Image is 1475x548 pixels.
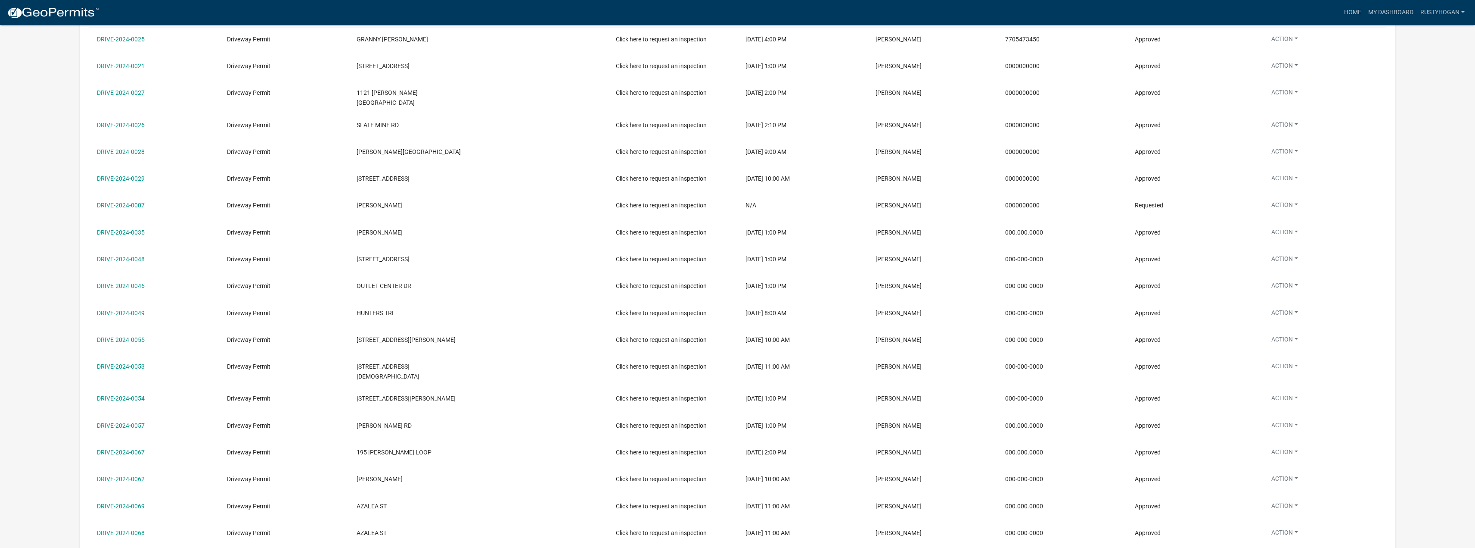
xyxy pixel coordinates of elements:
span: 06/13/2024, 1:00 PM [745,282,786,289]
span: 07/23/2024, 11:00 AM [745,503,790,510]
span: 0000000000 [1005,148,1040,155]
a: Home [1341,4,1365,21]
span: 000-000-0000 [1005,310,1043,316]
span: Rusty Hogan [876,310,922,316]
a: DRIVE-2024-0048 [97,256,145,263]
span: Driveway Permit [227,63,270,69]
a: DRIVE-2024-0054 [97,395,145,402]
span: PENDLEY RD [357,202,403,209]
a: DRIVE-2024-0025 [97,36,145,43]
span: Driveway Permit [227,148,270,155]
span: Click here to request an inspection [616,229,707,236]
span: 2862 DEWS POND RD [357,395,456,402]
span: Approved [1135,395,1161,402]
span: Rusty Hogan [876,282,922,289]
span: PENDLEY RD [357,229,403,236]
a: DRIVE-2024-0067 [97,449,145,456]
span: 0000000000 [1005,63,1040,69]
span: 06/18/2024, 8:00 AM [745,310,786,316]
span: 000-000-0000 [1005,336,1043,343]
span: Approved [1135,476,1161,482]
span: 05/02/2024, 1:00 PM [745,63,786,69]
button: Action [1264,174,1305,186]
span: Driveway Permit [227,256,270,263]
span: Requested [1135,202,1163,209]
span: OUTLET CENTER DR [357,282,411,289]
span: 0000000000 [1005,202,1040,209]
span: Driveway Permit [227,282,270,289]
span: Driveway Permit [227,503,270,510]
span: Approved [1135,422,1161,429]
span: AZALEA ST [357,503,387,510]
button: Action [1264,335,1305,348]
span: Approved [1135,503,1161,510]
span: 06/19/2024, 1:00 PM [745,395,786,402]
span: Approved [1135,529,1161,536]
span: Approved [1135,336,1161,343]
span: 06/19/2024, 11:00 AM [745,363,790,370]
a: DRIVE-2024-0021 [97,63,145,69]
span: 000.000.0000 [1005,229,1043,236]
span: 000-000-0000 [1005,363,1043,370]
button: Action [1264,34,1305,47]
span: 333 SULPHUR SPRINGS RD [357,175,410,182]
span: Approved [1135,449,1161,456]
span: Driveway Permit [227,363,270,370]
span: Rusty Hogan [876,336,922,343]
span: Driveway Permit [227,175,270,182]
a: DRIVE-2024-0028 [97,148,145,155]
span: Rusty Hogan [876,476,922,482]
button: Action [1264,61,1305,74]
button: Action [1264,88,1305,100]
span: OWENS GIN RD [357,422,412,429]
span: Driveway Permit [227,476,270,482]
span: Click here to request an inspection [616,395,707,402]
span: Click here to request an inspection [616,89,707,96]
span: Click here to request an inspection [616,310,707,316]
button: Action [1264,228,1305,240]
span: Click here to request an inspection [616,449,707,456]
span: Click here to request an inspection [616,503,707,510]
span: Driveway Permit [227,336,270,343]
button: Action [1264,528,1305,541]
span: Click here to request an inspection [616,175,707,182]
span: Rusty Hogan [876,422,922,429]
span: 000-000-0000 [1005,282,1043,289]
span: Click here to request an inspection [616,63,707,69]
span: 000-000-0000 [1005,529,1043,536]
span: 195 DEMPSEY LOOP [357,449,432,456]
span: Rusty Hogan [876,63,922,69]
a: DRIVE-2024-0069 [97,503,145,510]
button: Action [1264,421,1305,433]
a: DRIVE-2024-0057 [97,422,145,429]
span: Driveway Permit [227,422,270,429]
button: Action [1264,501,1305,514]
span: HUNTERS TRL [357,310,395,316]
a: DRIVE-2024-0049 [97,310,145,316]
span: 623 LIBERTY CHURCH RD [357,363,419,380]
span: Rusty Hogan [876,395,922,402]
a: DRIVE-2024-0068 [97,529,145,536]
span: Driveway Permit [227,529,270,536]
span: 379 CASH RD [357,256,410,263]
span: Rusty Hogan [876,229,922,236]
span: 06/26/2024, 1:00 PM [745,422,786,429]
span: 06/11/2024, 1:00 PM [745,256,786,263]
a: DRIVE-2024-0062 [97,476,145,482]
span: Rusty Hogan [876,122,922,128]
a: DRIVE-2024-0027 [97,89,145,96]
span: 07/08/2024, 10:00 AM [745,476,790,482]
span: Approved [1135,229,1161,236]
span: Approved [1135,63,1161,69]
button: Action [1264,254,1305,267]
span: Approved [1135,89,1161,96]
span: 0000000000 [1005,175,1040,182]
span: Approved [1135,36,1161,43]
span: Click here to request an inspection [616,529,707,536]
span: 07/23/2024, 11:00 AM [745,529,790,536]
span: 05/08/2024, 9:00 AM [745,148,786,155]
span: 000.000.0000 [1005,503,1043,510]
span: 000.000.0000 [1005,422,1043,429]
span: 7705473450 [1005,36,1040,43]
a: DRIVE-2024-0026 [97,122,145,128]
